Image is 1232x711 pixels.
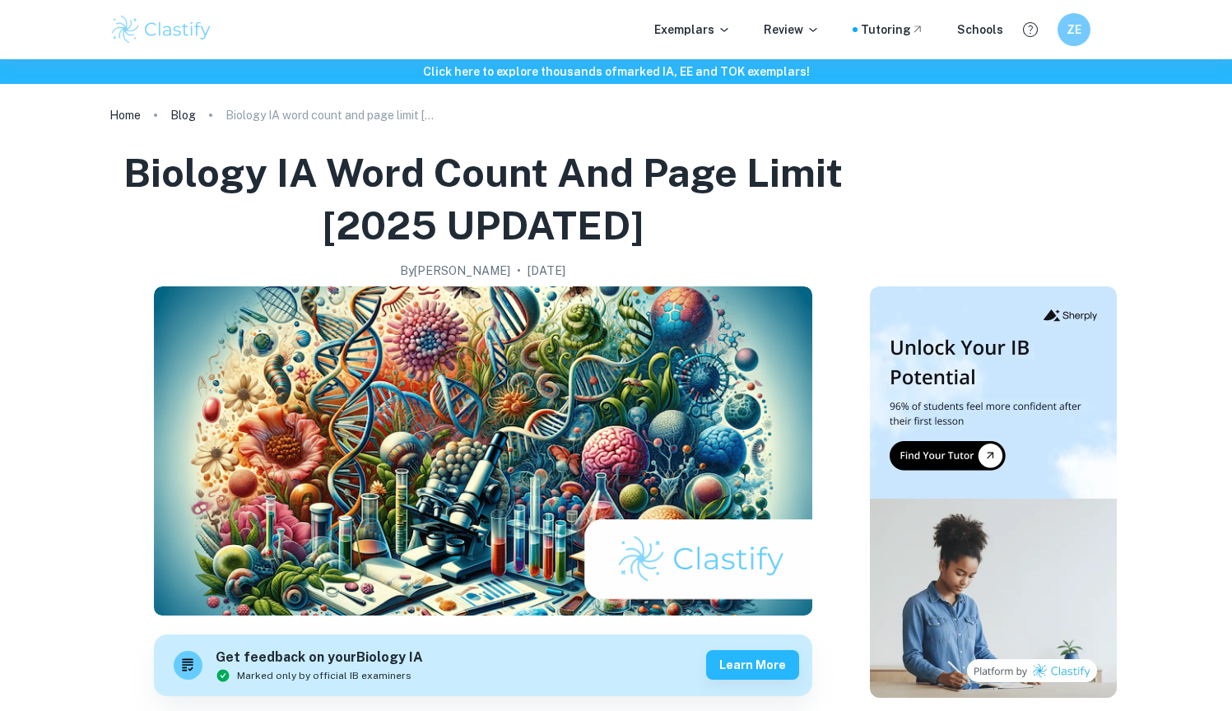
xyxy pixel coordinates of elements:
[116,146,850,252] h1: Biology IA word count and page limit [2025 UPDATED]
[1016,16,1044,44] button: Help and Feedback
[764,21,820,39] p: Review
[528,262,565,280] h2: [DATE]
[154,286,812,616] img: Biology IA word count and page limit [2025 UPDATED] cover image
[1064,21,1083,39] h6: ZE
[517,262,521,280] p: •
[237,668,411,683] span: Marked only by official IB examiners
[109,104,141,127] a: Home
[1058,13,1090,46] button: ZE
[216,648,423,668] h6: Get feedback on your Biology IA
[109,13,214,46] img: Clastify logo
[154,634,812,696] a: Get feedback on yourBiology IAMarked only by official IB examinersLearn more
[170,104,196,127] a: Blog
[870,286,1117,698] img: Thumbnail
[957,21,1003,39] a: Schools
[654,21,731,39] p: Exemplars
[861,21,924,39] a: Tutoring
[3,63,1229,81] h6: Click here to explore thousands of marked IA, EE and TOK exemplars !
[225,106,439,124] p: Biology IA word count and page limit [2025 UPDATED]
[706,650,799,680] button: Learn more
[400,262,510,280] h2: By [PERSON_NAME]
